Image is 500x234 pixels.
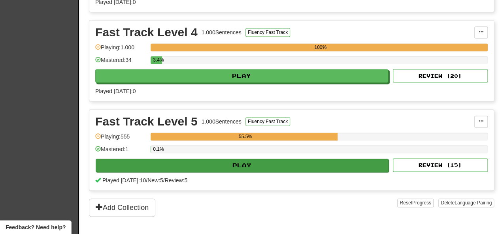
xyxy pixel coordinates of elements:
[438,198,494,207] button: DeleteLanguage Pairing
[95,26,198,38] div: Fast Track Level 4
[95,133,147,146] div: Playing: 555
[89,198,155,217] button: Add Collection
[102,177,146,183] span: Played [DATE]: 10
[153,43,488,51] div: 100%
[95,43,147,56] div: Playing: 1.000
[397,198,433,207] button: ResetProgress
[95,145,147,158] div: Mastered: 1
[95,88,136,94] span: Played [DATE]: 0
[6,223,66,231] span: Open feedback widget
[393,69,488,82] button: Review (20)
[95,69,388,82] button: Play
[412,200,431,206] span: Progress
[153,56,162,64] div: 3.4%
[153,133,338,140] div: 55.5%
[202,118,242,125] div: 1.000 Sentences
[393,158,488,172] button: Review (15)
[95,116,198,127] div: Fast Track Level 5
[96,159,389,172] button: Play
[245,28,290,37] button: Fluency Fast Track
[245,117,290,126] button: Fluency Fast Track
[146,177,147,183] span: /
[163,177,165,183] span: /
[95,56,147,69] div: Mastered: 34
[455,200,492,206] span: Language Pairing
[165,177,188,183] span: Review: 5
[202,28,242,36] div: 1.000 Sentences
[147,177,163,183] span: New: 5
